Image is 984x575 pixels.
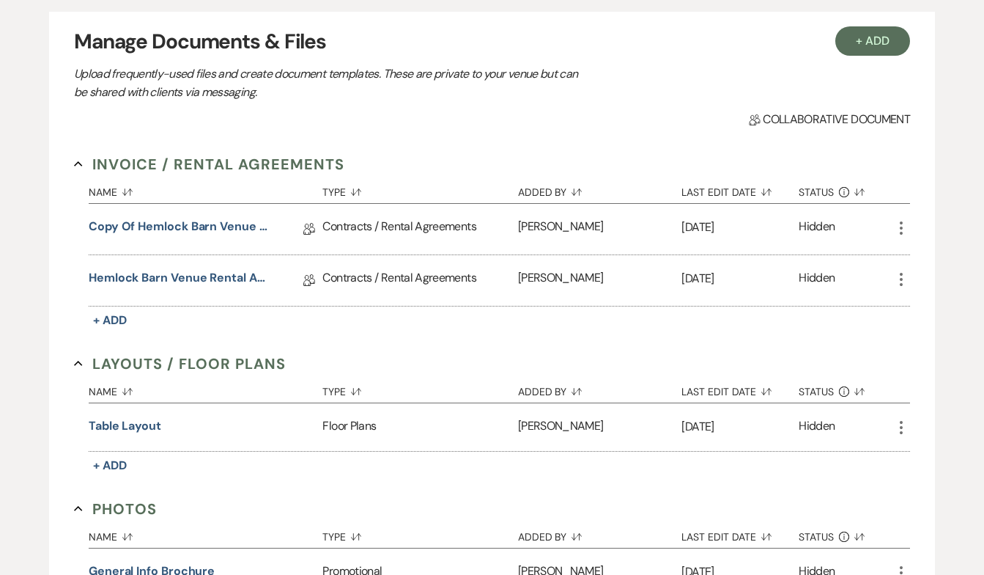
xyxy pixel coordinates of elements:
[518,175,682,203] button: Added By
[518,204,682,254] div: [PERSON_NAME]
[74,153,344,175] button: Invoice / Rental Agreements
[681,520,799,548] button: Last Edit Date
[74,498,157,520] button: Photos
[799,375,892,403] button: Status
[322,255,517,306] div: Contracts / Rental Agreements
[89,417,161,435] button: Table layout
[89,269,272,292] a: Hemlock Barn Venue Rental Agreement
[518,520,682,548] button: Added By
[681,269,799,288] p: [DATE]
[799,187,834,197] span: Status
[74,65,587,102] p: Upload frequently-used files and create document templates. These are private to your venue but c...
[518,403,682,451] div: [PERSON_NAME]
[799,520,892,548] button: Status
[322,175,517,203] button: Type
[799,417,835,437] div: Hidden
[89,218,272,241] a: Copy of Hemlock Barn Venue Rental Agreement
[518,375,682,403] button: Added By
[322,403,517,451] div: Floor Plans
[799,532,834,542] span: Status
[89,175,323,203] button: Name
[89,375,323,403] button: Name
[89,520,323,548] button: Name
[681,417,799,436] p: [DATE]
[799,269,835,292] div: Hidden
[74,26,910,57] h3: Manage Documents & Files
[518,255,682,306] div: [PERSON_NAME]
[799,218,835,241] div: Hidden
[89,310,131,331] button: + Add
[799,175,892,203] button: Status
[93,312,127,328] span: + Add
[749,111,910,128] span: Collaborative document
[681,375,799,403] button: Last Edit Date
[835,26,910,56] button: + Add
[681,218,799,237] p: [DATE]
[799,387,834,397] span: Status
[322,375,517,403] button: Type
[74,353,286,375] button: Layouts / Floor Plans
[89,455,131,476] button: + Add
[322,520,517,548] button: Type
[93,458,127,473] span: + Add
[681,175,799,203] button: Last Edit Date
[322,204,517,254] div: Contracts / Rental Agreements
